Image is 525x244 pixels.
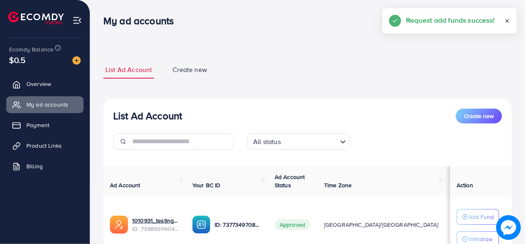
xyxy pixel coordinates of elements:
a: Billing [6,158,84,174]
span: Payment [26,121,49,129]
div: Search for option [247,133,350,150]
p: ID: 7377349708576243728 [215,220,261,230]
h3: My ad accounts [103,15,180,27]
a: Payment [6,117,84,133]
img: image [496,215,521,240]
p: Add Fund [469,212,494,222]
span: Create new [464,112,494,120]
span: Your BC ID [192,181,221,189]
span: Approved [275,219,310,230]
img: image [72,56,81,65]
span: My ad accounts [26,100,68,109]
span: Overview [26,80,51,88]
span: Billing [26,162,43,170]
button: Add Fund [457,209,499,225]
div: <span class='underline'>1010931_testing products_1722692892755</span></br>7398909604979277841 [132,216,179,233]
span: Create new [173,65,207,74]
button: Create new [456,109,502,123]
img: menu [72,16,82,25]
img: ic-ba-acc.ded83a64.svg [192,216,210,234]
span: Ad Account Status [275,173,305,189]
span: $0.5 [9,50,26,70]
a: 1010931_testing products_1722692892755 [132,216,179,225]
span: Time Zone [324,181,352,189]
input: Search for option [283,134,337,148]
a: My ad accounts [6,96,84,113]
a: Product Links [6,137,84,154]
p: Withdraw [469,234,492,244]
img: logo [8,12,64,24]
span: Action [457,181,473,189]
img: ic-ads-acc.e4c84228.svg [110,216,128,234]
span: [GEOGRAPHIC_DATA]/[GEOGRAPHIC_DATA] [324,221,439,229]
span: Ad Account [110,181,140,189]
h5: Request add funds success! [406,15,495,26]
a: Overview [6,76,84,92]
span: All status [252,136,282,148]
span: Ecomdy Balance [9,45,54,53]
span: List Ad Account [105,65,152,74]
h3: List Ad Account [113,110,182,122]
span: Product Links [26,142,62,150]
span: ID: 7398909604979277841 [132,225,179,233]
